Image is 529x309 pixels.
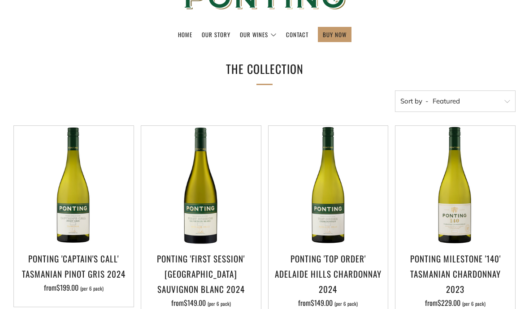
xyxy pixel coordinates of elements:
span: from [425,297,486,308]
a: Ponting 'Captain's Call' Tasmanian Pinot Gris 2024 from$199.00 (per 6 pack) [14,251,134,296]
a: Our Story [202,27,230,42]
a: Home [178,27,192,42]
span: $199.00 [56,282,78,293]
h3: Ponting 'Captain's Call' Tasmanian Pinot Gris 2024 [18,251,129,281]
a: Contact [286,27,308,42]
h3: Ponting Milestone '140' Tasmanian Chardonnay 2023 [400,251,511,297]
a: Ponting 'First Session' [GEOGRAPHIC_DATA] Sauvignon Blanc 2024 from$149.00 (per 6 pack) [141,251,261,307]
h3: Ponting 'Top Order' Adelaide Hills Chardonnay 2024 [273,251,384,297]
span: $149.00 [184,297,206,308]
h1: The Collection [139,59,390,80]
a: Ponting 'Top Order' Adelaide Hills Chardonnay 2024 from$149.00 (per 6 pack) [269,251,388,307]
span: (per 6 pack) [80,286,104,291]
a: BUY NOW [323,27,347,42]
h3: Ponting 'First Session' [GEOGRAPHIC_DATA] Sauvignon Blanc 2024 [146,251,256,297]
a: Our Wines [240,27,277,42]
span: from [171,297,231,308]
span: $229.00 [438,297,460,308]
span: $149.00 [311,297,333,308]
span: (per 6 pack) [462,301,486,306]
span: (per 6 pack) [334,301,358,306]
span: (per 6 pack) [208,301,231,306]
a: Ponting Milestone '140' Tasmanian Chardonnay 2023 from$229.00 (per 6 pack) [395,251,515,307]
span: from [44,282,104,293]
span: from [298,297,358,308]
